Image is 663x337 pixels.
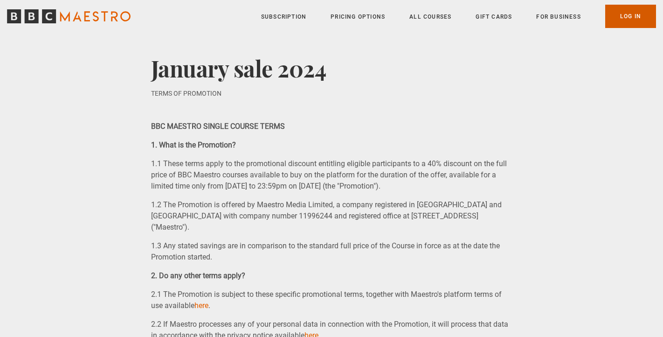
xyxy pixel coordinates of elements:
[151,289,512,311] p: 2.1 The Promotion is subject to these specific promotional terms, together with Maestro's platfor...
[151,158,512,192] p: 1.1 These terms apply to the promotional discount entitling eligible participants to a 40% discou...
[261,5,656,28] nav: Primary
[476,12,512,21] a: Gift Cards
[151,199,512,233] p: 1.2 The Promotion is offered by Maestro Media Limited, a company registered in [GEOGRAPHIC_DATA] ...
[151,33,512,81] h2: January sale 2024
[194,301,208,310] a: here
[7,9,131,23] svg: BBC Maestro
[151,240,512,263] p: 1.3 Any stated savings are in comparison to the standard full price of the Course in force as at ...
[151,122,285,131] strong: BBC MAESTRO SINGLE COURSE TERMS
[151,89,512,98] p: TERMS OF PROMOTION
[151,271,245,280] strong: 2. Do any other terms apply?
[261,12,306,21] a: Subscription
[536,12,580,21] a: For business
[151,140,236,149] strong: 1. What is the Promotion?
[409,12,451,21] a: All Courses
[331,12,385,21] a: Pricing Options
[605,5,656,28] a: Log In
